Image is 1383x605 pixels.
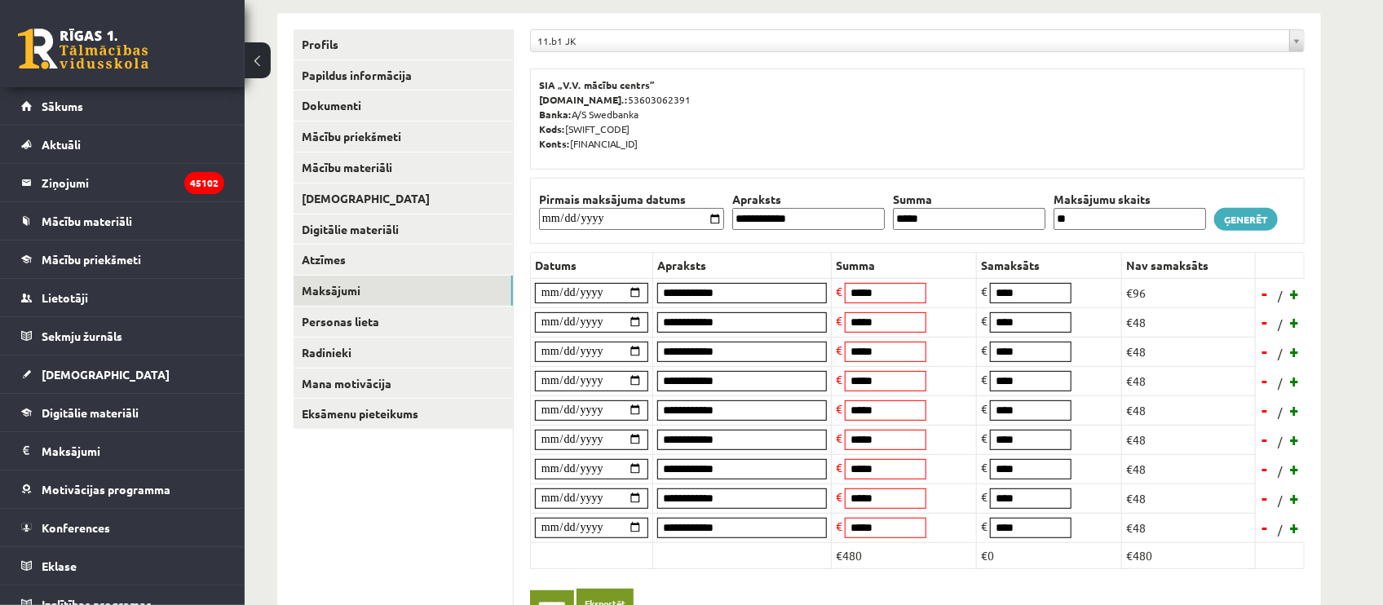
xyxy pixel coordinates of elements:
span: / [1276,404,1284,421]
td: €48 [1122,395,1256,425]
i: 45102 [184,172,224,194]
a: - [1257,486,1274,510]
a: - [1257,310,1274,334]
span: / [1276,462,1284,479]
span: € [981,519,988,533]
a: Papildus informācija [294,60,513,91]
a: Konferences [21,509,224,546]
span: € [981,431,988,445]
td: €48 [1122,484,1256,513]
span: € [836,431,842,445]
th: Datums [531,252,653,278]
a: + [1287,486,1303,510]
a: - [1257,457,1274,481]
a: + [1287,398,1303,422]
th: Summa [832,252,977,278]
td: €48 [1122,513,1256,542]
th: Apraksts [653,252,832,278]
b: [DOMAIN_NAME].: [539,93,628,106]
span: [DEMOGRAPHIC_DATA] [42,367,170,382]
a: + [1287,427,1303,452]
span: € [981,284,988,298]
a: Ģenerēt [1214,208,1278,231]
td: €480 [1122,542,1256,568]
th: Maksājumu skaits [1049,191,1210,208]
a: Mana motivācija [294,369,513,399]
legend: Ziņojumi [42,164,224,201]
p: 53603062391 A/S Swedbanka [SWIFT_CODE] [FINANCIAL_ID] [539,77,1296,151]
span: Sākums [42,99,83,113]
a: + [1287,339,1303,364]
td: €96 [1122,278,1256,307]
td: €48 [1122,337,1256,366]
th: Pirmais maksājuma datums [535,191,728,208]
td: €48 [1122,366,1256,395]
span: € [981,401,988,416]
span: / [1276,374,1284,391]
a: Atzīmes [294,245,513,275]
span: / [1276,345,1284,362]
span: € [836,401,842,416]
span: Sekmju žurnāls [42,329,122,343]
th: Nav samaksāts [1122,252,1256,278]
a: Eksāmenu pieteikums [294,399,513,429]
a: Personas lieta [294,307,513,337]
a: - [1257,398,1274,422]
b: Banka: [539,108,572,121]
legend: Maksājumi [42,432,224,470]
span: € [981,372,988,386]
a: Sākums [21,87,224,125]
span: € [836,313,842,328]
a: Aktuāli [21,126,224,163]
th: Summa [889,191,1049,208]
th: Apraksts [728,191,889,208]
span: € [981,342,988,357]
a: + [1287,310,1303,334]
td: €480 [832,542,977,568]
span: € [836,284,842,298]
b: SIA „V.V. mācību centrs” [539,78,656,91]
a: Mācību priekšmeti [294,121,513,152]
th: Samaksāts [977,252,1122,278]
span: € [836,460,842,475]
span: / [1276,287,1284,304]
span: / [1276,316,1284,333]
a: - [1257,281,1274,306]
td: €48 [1122,307,1256,337]
span: € [836,372,842,386]
span: / [1276,492,1284,509]
a: + [1287,457,1303,481]
a: - [1257,427,1274,452]
a: Dokumenti [294,91,513,121]
a: Rīgas 1. Tālmācības vidusskola [18,29,148,69]
a: Eklase [21,547,224,585]
span: € [981,489,988,504]
a: [DEMOGRAPHIC_DATA] [21,355,224,393]
span: Digitālie materiāli [42,405,139,420]
span: / [1276,433,1284,450]
a: Digitālie materiāli [294,214,513,245]
a: + [1287,369,1303,393]
a: - [1257,369,1274,393]
a: Digitālie materiāli [21,394,224,431]
td: €48 [1122,425,1256,454]
span: € [836,519,842,533]
b: Kods: [539,122,565,135]
td: €0 [977,542,1122,568]
span: / [1276,521,1284,538]
span: Mācību priekšmeti [42,252,141,267]
a: Mācību materiāli [294,152,513,183]
span: Aktuāli [42,137,81,152]
b: Konts: [539,137,570,150]
a: Profils [294,29,513,60]
span: € [981,313,988,328]
a: Sekmju žurnāls [21,317,224,355]
a: Maksājumi [21,432,224,470]
td: €48 [1122,454,1256,484]
a: [DEMOGRAPHIC_DATA] [294,183,513,214]
span: € [836,489,842,504]
a: Motivācijas programma [21,470,224,508]
a: 11.b1 JK [531,30,1304,51]
span: Konferences [42,520,110,535]
a: Maksājumi [294,276,513,306]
